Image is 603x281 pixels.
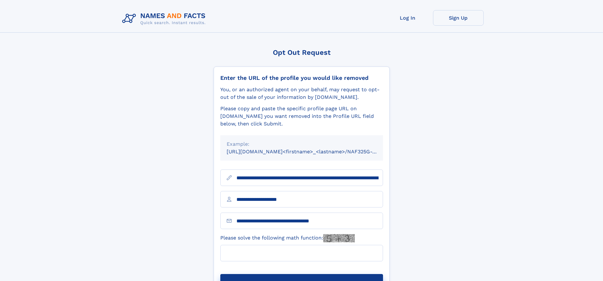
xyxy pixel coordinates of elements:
div: Example: [227,140,377,148]
div: Please copy and paste the specific profile page URL on [DOMAIN_NAME] you want removed into the Pr... [220,105,383,128]
img: Logo Names and Facts [120,10,211,27]
div: Enter the URL of the profile you would like removed [220,74,383,81]
div: Opt Out Request [214,48,390,56]
small: [URL][DOMAIN_NAME]<firstname>_<lastname>/NAF325G-xxxxxxxx [227,149,395,155]
label: Please solve the following math function: [220,234,355,242]
a: Sign Up [433,10,484,26]
div: You, or an authorized agent on your behalf, may request to opt-out of the sale of your informatio... [220,86,383,101]
a: Log In [382,10,433,26]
